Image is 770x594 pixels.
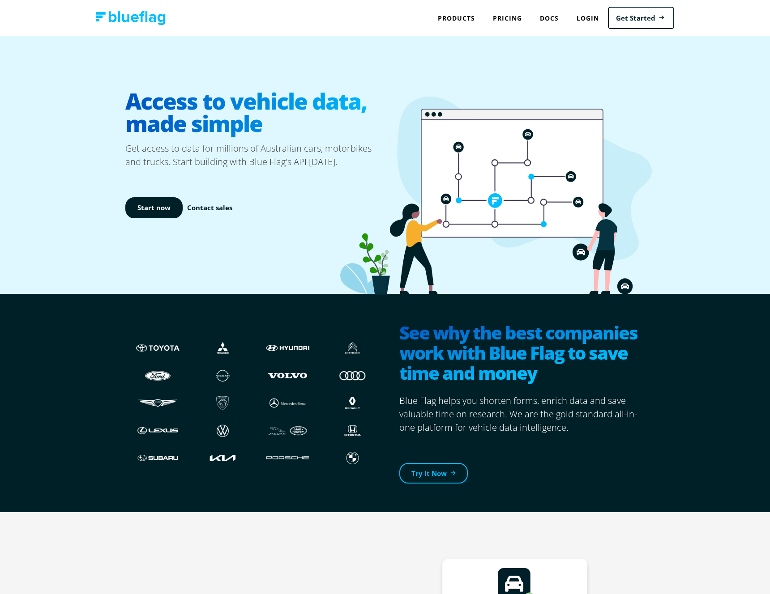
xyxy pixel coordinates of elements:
img: Ford logo [134,367,181,384]
img: Lexus logo [134,422,181,439]
a: Pricing [484,9,531,27]
a: Get Started [608,7,674,30]
img: Porshce logo [264,450,311,467]
a: Docs [531,9,568,27]
img: Mercedes logo [264,395,311,412]
img: JLR logo [264,422,311,439]
img: Honda logo [329,422,376,439]
img: Toyota logo [134,339,181,356]
img: Volvo logo [264,367,311,384]
h2: See why the best companies work with Blue Flag to save time and money [399,322,645,385]
img: Mistubishi logo [199,339,246,356]
p: Blue Flag helps you shorten forms, enrich data and save valuable time on research. We are the gol... [399,394,645,434]
img: Audi logo [329,367,376,384]
a: Start now [125,197,183,218]
img: Blue Flag logo [96,11,166,25]
img: Kia logo [199,450,246,467]
a: Contact sales [187,203,232,213]
p: Get access to data for millions of Australian cars, motorbikes and trucks. Start building with Bl... [125,142,385,169]
a: Login to Blue Flag application [568,9,608,27]
img: Genesis logo [134,395,181,412]
img: BMW logo [329,450,376,467]
div: Products [429,9,484,27]
img: Renault logo [329,395,376,412]
img: Subaru logo [134,450,181,467]
img: Hyundai logo [264,339,311,356]
h1: Access to vehicle data, made simple [125,83,385,142]
img: Citroen logo [329,339,376,356]
img: Nissan logo [199,367,246,384]
a: Try It Now [399,463,468,484]
img: Peugeot logo [199,395,246,412]
img: Volkswagen logo [199,422,246,439]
